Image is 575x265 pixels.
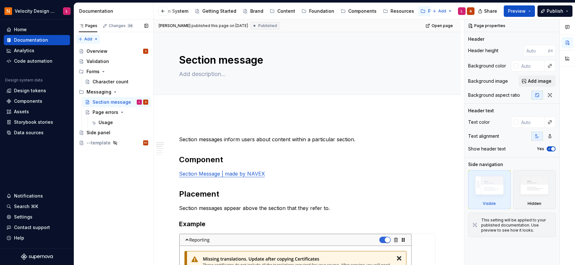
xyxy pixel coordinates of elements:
[76,87,151,97] div: Messaging
[4,233,70,243] button: Help
[179,220,435,228] h3: Example
[4,56,70,66] a: Code automation
[87,140,111,146] div: --template
[66,9,68,14] div: L
[483,201,496,206] div: Visible
[76,66,151,77] div: Forms
[508,8,526,14] span: Preview
[87,68,100,75] div: Forms
[468,161,503,168] div: Side navigation
[144,140,147,146] div: CC
[277,8,295,14] div: Content
[504,5,535,17] button: Preview
[468,78,508,84] div: Background image
[4,86,70,96] a: Design tokens
[14,47,34,54] div: Analytics
[87,129,110,136] div: Side panel
[88,117,151,128] a: Usage
[468,36,484,42] div: Header
[4,35,70,45] a: Documentation
[528,78,551,84] span: Add image
[14,37,48,43] div: Documentation
[99,119,113,126] div: Usage
[468,119,490,125] div: Text color
[79,23,97,28] div: Pages
[475,5,501,17] button: Share
[548,48,553,53] p: px
[79,8,151,14] div: Documentation
[391,8,414,14] div: Resources
[14,193,43,199] div: Notifications
[547,8,563,14] span: Publish
[528,201,541,206] div: Hidden
[179,155,435,165] h2: Component
[481,218,551,233] div: This setting will be applied to your published documentation. Use preview to see how it looks.
[468,63,506,69] div: Background color
[424,21,456,30] a: Open page
[524,45,548,56] input: Auto
[438,9,446,14] span: Add
[179,136,435,143] p: Section messages inform users about content within a particular section.
[202,8,236,14] div: Getting Started
[4,7,12,15] img: bb28370b-b938-4458-ba0e-c5bddf6d21d4.png
[1,4,73,18] button: Velocity Design System by NAVEXL
[145,99,147,105] div: A
[4,107,70,117] a: Assets
[14,235,24,241] div: Help
[348,8,377,14] div: Components
[178,52,434,68] textarea: Section message
[76,138,151,148] a: --templateCC
[309,8,334,14] div: Foundation
[4,212,70,222] a: Settings
[87,89,111,95] div: Messaging
[14,108,29,115] div: Assets
[4,24,70,35] a: Home
[179,204,435,212] p: Section messages appear above the section that they refer to.
[468,146,506,152] div: Show header text
[14,224,50,231] div: Contact support
[93,99,131,105] div: Section message
[93,79,128,85] div: Character count
[76,46,151,56] a: OverviewA
[179,189,435,199] h2: Placement
[14,98,42,104] div: Components
[4,45,70,56] a: Analytics
[159,23,191,28] span: [PERSON_NAME]
[5,78,43,83] div: Design system data
[380,6,417,16] a: Resources
[4,117,70,127] a: Storybook stories
[76,56,151,66] a: Validation
[14,58,52,64] div: Code automation
[87,58,109,65] div: Validation
[240,6,266,16] a: Brand
[469,9,472,14] div: A
[14,203,38,210] div: Search ⌘K
[519,116,544,128] input: Auto
[15,8,55,14] div: Velocity Design System by NAVEX
[76,35,100,44] button: Add
[14,119,53,125] div: Storybook stories
[461,9,463,14] div: L
[4,201,70,212] button: Search ⌘K
[21,254,53,260] svg: Supernova Logo
[145,48,147,54] div: A
[468,170,511,209] div: Visible
[432,23,453,28] span: Open page
[76,128,151,138] a: Side panel
[192,6,239,16] a: Getting Started
[428,8,447,14] div: Patterns
[267,6,298,16] a: Content
[468,133,499,139] div: Text alignment
[76,46,151,148] div: Page tree
[93,109,118,115] div: Page errors
[430,7,454,16] button: Add
[484,8,497,14] span: Share
[250,8,263,14] div: Brand
[87,48,107,54] div: Overview
[82,107,151,117] a: Page errors
[299,6,337,16] a: Foundation
[14,26,27,33] div: Home
[513,170,556,209] div: Hidden
[338,6,379,16] a: Components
